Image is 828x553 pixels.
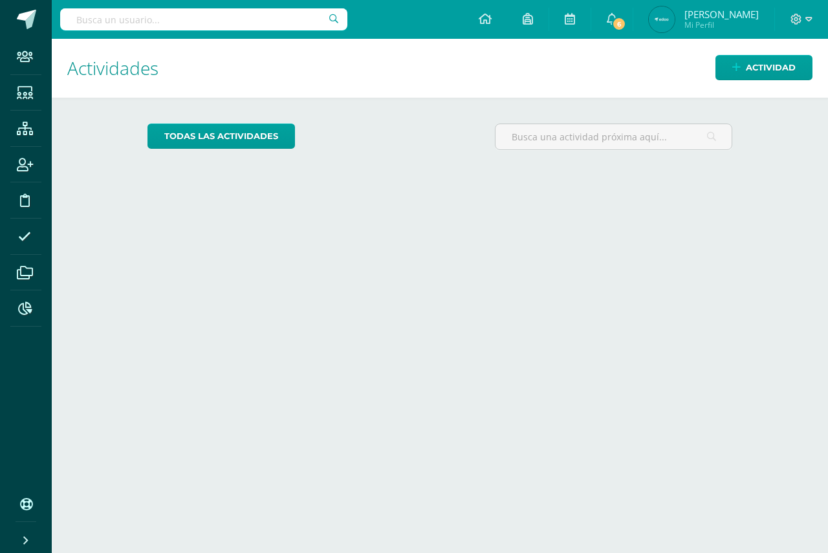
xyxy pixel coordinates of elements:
span: 6 [612,17,626,31]
input: Busca un usuario... [60,8,347,30]
a: todas las Actividades [147,124,295,149]
a: Actividad [715,55,812,80]
h1: Actividades [67,39,812,98]
span: Actividad [746,56,796,80]
input: Busca una actividad próxima aquí... [496,124,732,149]
span: Mi Perfil [684,19,759,30]
span: [PERSON_NAME] [684,8,759,21]
img: 8986ee2968fb0eee435837f5fb0f8960.png [649,6,675,32]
